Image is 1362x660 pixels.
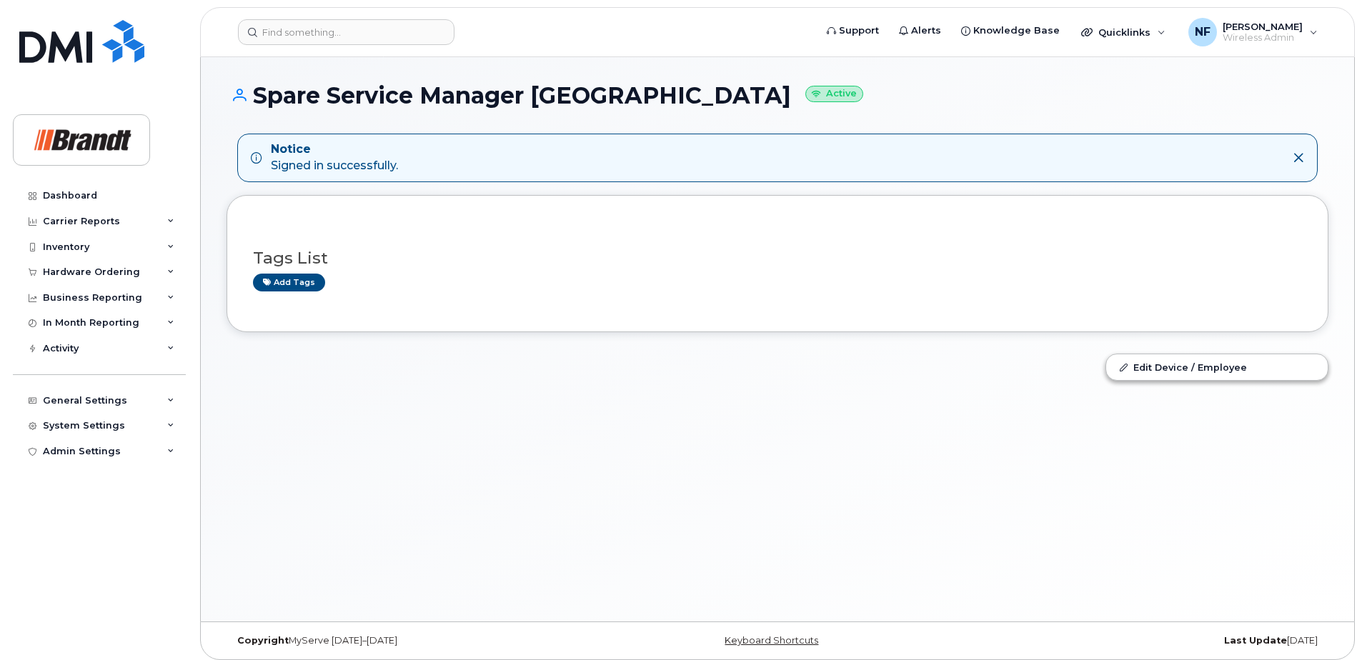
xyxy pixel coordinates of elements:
[1224,635,1287,646] strong: Last Update
[227,83,1328,108] h1: Spare Service Manager [GEOGRAPHIC_DATA]
[271,141,398,174] div: Signed in successfully.
[1106,354,1328,380] a: Edit Device / Employee
[961,635,1328,646] div: [DATE]
[725,635,818,646] a: Keyboard Shortcuts
[271,141,398,158] strong: Notice
[805,86,863,102] small: Active
[253,249,1302,267] h3: Tags List
[237,635,289,646] strong: Copyright
[253,274,325,291] a: Add tags
[227,635,594,646] div: MyServe [DATE]–[DATE]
